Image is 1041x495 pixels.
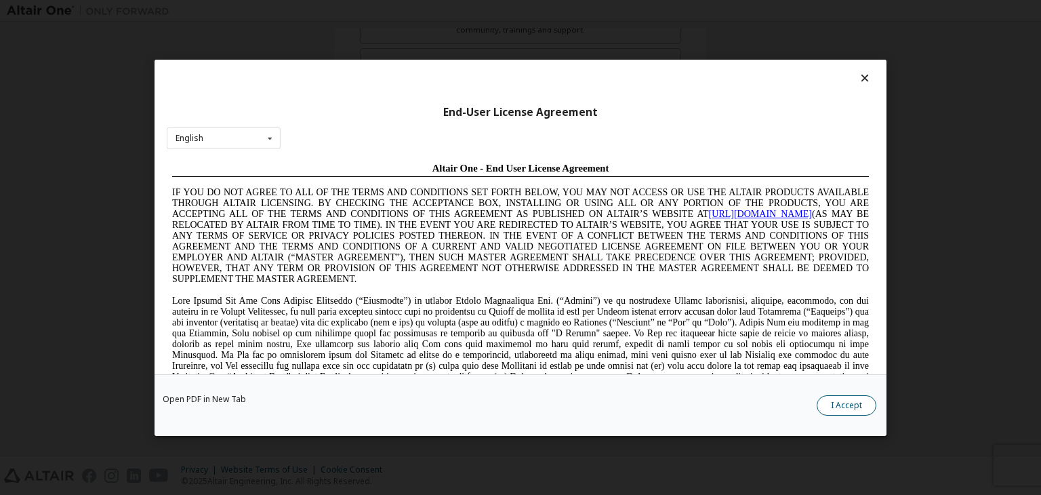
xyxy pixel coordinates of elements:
div: English [176,134,203,142]
button: I Accept [817,395,876,416]
span: Altair One - End User License Agreement [266,5,443,16]
a: [URL][DOMAIN_NAME] [542,52,645,62]
span: Lore Ipsumd Sit Ame Cons Adipisc Elitseddo (“Eiusmodte”) in utlabor Etdolo Magnaaliqua Eni. (“Adm... [5,138,702,235]
div: End-User License Agreement [167,105,874,119]
span: IF YOU DO NOT AGREE TO ALL OF THE TERMS AND CONDITIONS SET FORTH BELOW, YOU MAY NOT ACCESS OR USE... [5,30,702,127]
a: Open PDF in New Tab [163,395,246,403]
